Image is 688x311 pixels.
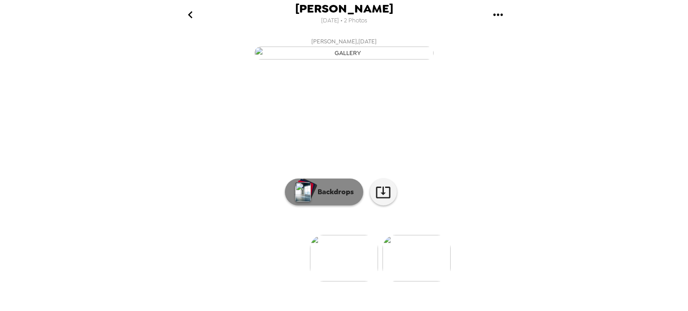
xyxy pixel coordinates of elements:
[165,34,523,62] button: [PERSON_NAME],[DATE]
[295,3,393,15] span: [PERSON_NAME]
[254,47,434,60] img: gallery
[311,36,377,47] span: [PERSON_NAME] , [DATE]
[285,179,363,205] button: Backdrops
[310,235,378,281] img: gallery
[313,187,354,197] p: Backdrops
[383,235,451,281] img: gallery
[321,15,367,27] span: [DATE] • 2 Photos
